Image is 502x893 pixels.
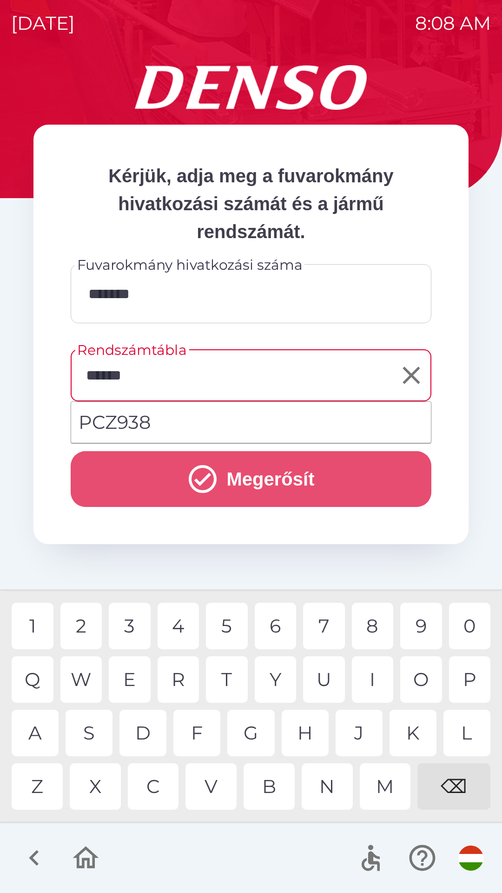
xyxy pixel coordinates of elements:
label: Rendszámtábla [77,340,187,360]
label: Fuvarokmány hivatkozási száma [77,255,303,275]
p: [DATE] [11,9,75,37]
button: Megerősít [71,451,431,507]
img: hu flag [458,846,483,871]
img: Logo [33,65,469,110]
p: Kérjük, adja meg a fuvarokmány hivatkozási számát és a jármű rendszámát. [71,162,431,246]
li: PCZ938 [71,406,431,439]
button: Clear [395,359,428,392]
p: 8:08 AM [415,9,491,37]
